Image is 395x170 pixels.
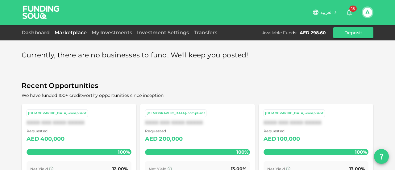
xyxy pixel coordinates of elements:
button: A [363,8,372,17]
span: Requested [27,128,65,134]
span: 100% [353,147,368,156]
div: XXXX XXX XXXX XXXXX [145,120,250,126]
div: AED 298.60 [300,30,326,36]
a: Transfers [191,30,220,35]
a: Dashboard [22,30,52,35]
button: Deposit [333,27,373,38]
div: AED [145,134,158,144]
div: [DEMOGRAPHIC_DATA]-compliant [147,111,205,116]
div: AED [27,134,39,144]
div: AED [264,134,276,144]
span: Requested [264,128,300,134]
span: Currently, there are no businesses to fund. We'll keep you posted! [22,49,248,61]
div: 400,000 [40,134,64,144]
span: We have funded 100+ creditworthy opportunities since inception [22,93,164,98]
span: Recent Opportunities [22,80,373,92]
div: XXXX XXX XXXX XXXXX [264,120,368,126]
a: Investment Settings [135,30,191,35]
a: Marketplace [52,30,89,35]
div: [DEMOGRAPHIC_DATA]-compliant [28,111,86,116]
span: Requested [145,128,183,134]
div: 200,000 [159,134,183,144]
span: 100% [116,147,131,156]
span: 100% [235,147,250,156]
button: 18 [343,6,355,19]
span: العربية [320,10,333,15]
div: Available Funds : [262,30,297,36]
a: My Investments [89,30,135,35]
div: [DEMOGRAPHIC_DATA]-compliant [265,111,323,116]
div: 100,000 [277,134,300,144]
button: question [374,149,389,164]
div: XXXX XXX XXXX XXXXX [27,120,131,126]
span: 18 [349,6,357,12]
